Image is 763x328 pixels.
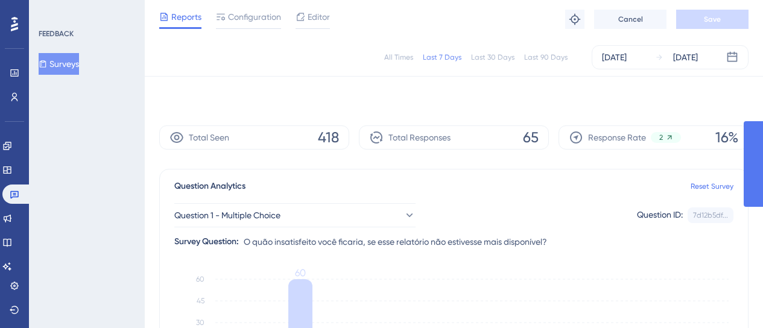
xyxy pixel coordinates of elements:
[704,14,721,24] span: Save
[384,52,413,62] div: All Times
[691,181,733,191] a: Reset Survey
[523,128,539,147] span: 65
[244,235,547,249] span: O quão insatisfeito você ficaria, se esse relatório não estivesse mais disponível?
[602,50,627,65] div: [DATE]
[588,130,646,145] span: Response Rate
[196,275,204,283] tspan: 60
[189,130,229,145] span: Total Seen
[174,208,280,222] span: Question 1 - Multiple Choice
[659,133,663,142] span: 2
[618,14,643,24] span: Cancel
[423,52,461,62] div: Last 7 Days
[388,130,451,145] span: Total Responses
[39,53,79,75] button: Surveys
[174,203,416,227] button: Question 1 - Multiple Choice
[174,235,239,249] div: Survey Question:
[712,280,749,317] iframe: UserGuiding AI Assistant Launcher
[676,10,749,29] button: Save
[295,267,306,279] tspan: 60
[594,10,666,29] button: Cancel
[308,10,330,24] span: Editor
[715,128,738,147] span: 16%
[673,50,698,65] div: [DATE]
[197,297,204,305] tspan: 45
[318,128,339,147] span: 418
[524,52,568,62] div: Last 90 Days
[174,179,245,194] span: Question Analytics
[637,207,683,223] div: Question ID:
[196,318,204,327] tspan: 30
[228,10,281,24] span: Configuration
[39,29,74,39] div: FEEDBACK
[471,52,514,62] div: Last 30 Days
[693,210,728,220] div: 7d12b5df...
[171,10,201,24] span: Reports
